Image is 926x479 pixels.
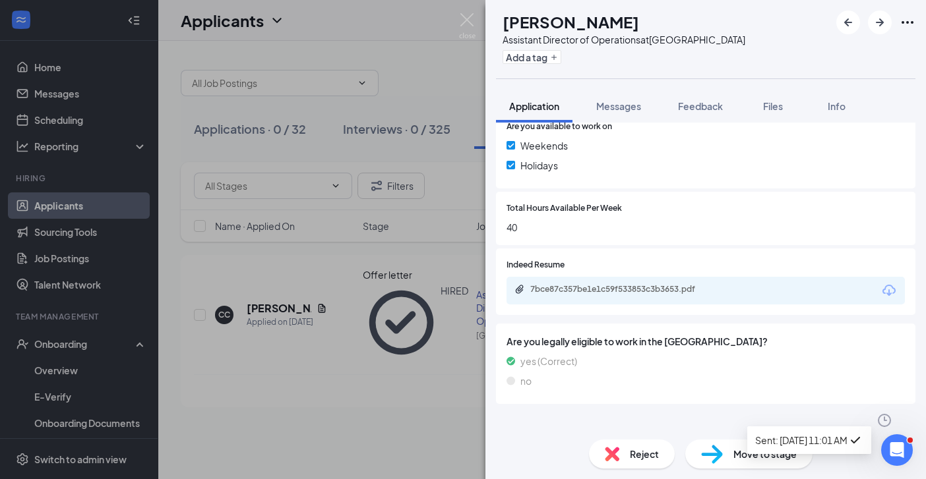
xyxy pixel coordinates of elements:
button: ArrowLeftNew [836,11,860,34]
svg: Clock [877,412,892,428]
span: Are you legally eligible to work in the [GEOGRAPHIC_DATA]? [507,334,905,349]
svg: ArrowLeftNew [840,14,856,30]
span: Messages [596,100,641,112]
span: Total Hours Available Per Week [507,202,622,215]
span: 40 [507,220,905,235]
span: Move to stage [733,447,797,461]
span: Indeed Resume [507,259,565,271]
svg: Ellipses [900,14,915,30]
svg: ArrowRight [872,14,888,30]
span: Feedback [678,100,723,112]
div: Sent: [DATE] 11:01 AM [755,432,863,448]
div: 7bce87c357be1e1c59f533853c3b3653.pdf [530,284,715,295]
svg: Plus [550,53,558,61]
button: ArrowRight [868,11,892,34]
div: Assistant Director of Operations at [GEOGRAPHIC_DATA] [503,33,745,46]
iframe: Intercom live chat [881,434,913,466]
a: Paperclip7bce87c357be1e1c59f533853c3b3653.pdf [514,284,728,296]
span: Reject [630,447,659,461]
span: yes (Correct) [520,354,577,368]
span: Application [509,100,559,112]
span: Files [763,100,783,112]
svg: Paperclip [514,284,525,295]
svg: Checkmark [848,432,863,448]
button: PlusAdd a tag [503,50,561,64]
span: Holidays [520,158,558,173]
span: Weekends [520,138,568,153]
span: Info [828,100,846,112]
svg: Download [881,283,897,298]
h1: [PERSON_NAME] [503,11,639,33]
span: Are you available to work on [507,121,612,133]
span: no [520,374,532,388]
div: Version 1 of 1 [877,428,915,457]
